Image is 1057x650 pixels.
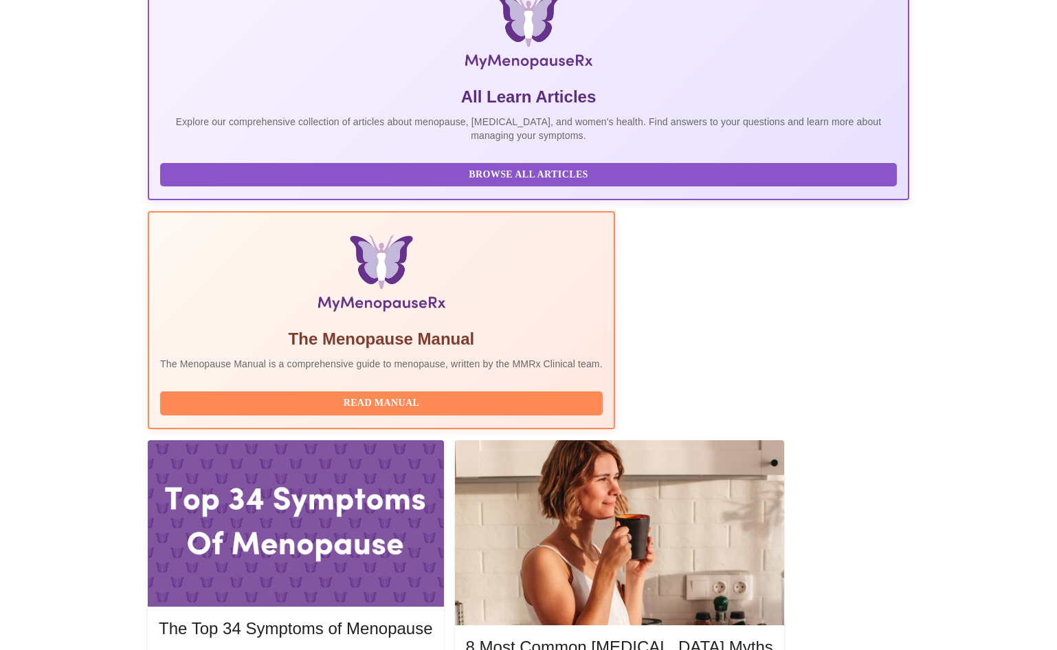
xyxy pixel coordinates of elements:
p: The Menopause Manual is a comprehensive guide to menopause, written by the MMRx Clinical team. [160,357,603,371]
span: Browse All Articles [174,166,883,184]
p: Explore our comprehensive collection of articles about menopause, [MEDICAL_DATA], and women's hea... [160,115,897,142]
a: Read Manual [160,396,606,408]
a: Browse All Articles [160,168,900,180]
h5: The Top 34 Symptoms of Menopause [159,618,432,640]
h5: The Menopause Manual [160,328,603,350]
button: Browse All Articles [160,163,897,187]
span: Read Manual [174,395,589,412]
button: Read Manual [160,391,603,415]
h5: All Learn Articles [160,86,897,108]
img: Menopause Manual [230,235,532,317]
